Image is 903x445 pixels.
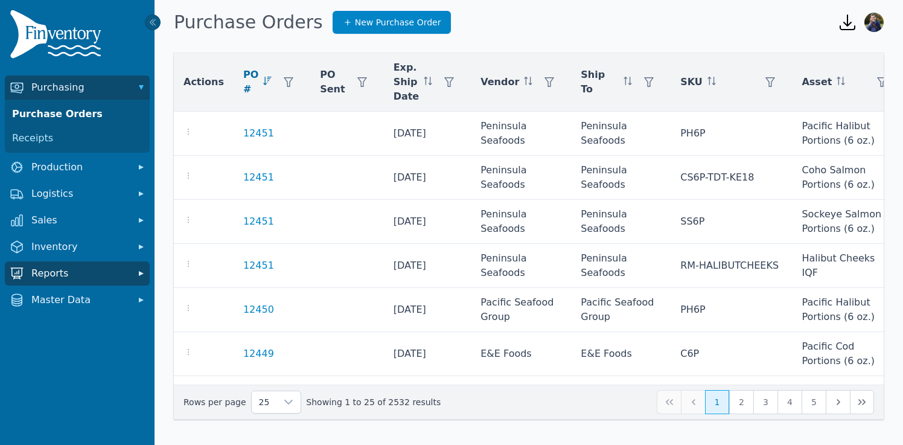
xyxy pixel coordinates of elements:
td: [DATE] [384,288,471,332]
a: 12451 [243,214,274,229]
span: Actions [183,75,224,89]
a: New Purchase Order [333,11,451,34]
span: PO # [243,68,258,97]
td: Halibut Cheeks IQF [792,244,903,288]
td: Pacific Halibut Portions (6 oz.) [792,112,903,156]
span: Vendor [480,75,519,89]
img: Marina Emerson [864,13,884,32]
button: Page 5 [802,390,826,414]
td: Coho Salmon Portions (6 oz.) [792,156,903,200]
button: Sales [5,208,150,232]
a: Receipts [7,126,147,150]
span: Asset [802,75,832,89]
button: Reports [5,261,150,286]
td: [DATE] [384,244,471,288]
td: Sockeye Salmon Portions (6 oz.) [792,200,903,244]
td: RM-HALIBUTCHEEKS [671,244,792,288]
button: Master Data [5,288,150,312]
h1: Purchase Orders [174,11,323,33]
button: Page 4 [777,390,802,414]
span: Showing 1 to 25 of 2532 results [306,396,441,408]
span: Sales [31,213,128,228]
td: Peninsula Seafoods [471,112,571,156]
td: [DATE] [384,156,471,200]
span: Purchasing [31,80,128,95]
span: SKU [680,75,703,89]
span: New Purchase Order [355,16,441,28]
td: Peninsula Seafoods [571,200,671,244]
td: C6P [671,332,792,376]
td: Peninsula Seafoods [471,200,571,244]
button: Page 2 [729,390,753,414]
span: Reports [31,266,128,281]
td: Pacific Seafood Group [471,288,571,332]
td: Peninsula Seafoods [471,244,571,288]
a: Purchase Orders [7,102,147,126]
span: PO Sent [320,68,345,97]
a: 12451 [243,170,274,185]
td: Peninsula Seafoods [571,244,671,288]
button: Logistics [5,182,150,206]
a: 12451 [243,258,274,273]
button: Last Page [850,390,874,414]
button: Page 3 [753,390,777,414]
td: [DATE] [384,112,471,156]
td: E&E Foods [471,332,571,376]
a: 12451 [243,126,274,141]
span: Master Data [31,293,128,307]
button: Production [5,155,150,179]
span: Production [31,160,128,174]
td: PH6P [671,288,792,332]
td: [DATE] [384,200,471,244]
td: CS6P-TDT-KE18 [671,156,792,200]
img: Finventory [10,10,106,63]
td: Pacific Cod Portions (6 oz.) [792,332,903,376]
a: 12450 [243,303,274,317]
td: E&E Foods [571,332,671,376]
td: Pacific Seafood Group [571,288,671,332]
td: [DATE] [384,332,471,376]
button: Page 1 [705,390,729,414]
button: Next Page [826,390,850,414]
button: Inventory [5,235,150,259]
span: Inventory [31,240,128,254]
a: 12449 [243,347,274,361]
td: Pacific Halibut Portions (6 oz.) [792,288,903,332]
span: Exp. Ship Date [394,60,420,104]
button: Purchasing [5,75,150,100]
td: Peninsula Seafoods [471,156,571,200]
td: Peninsula Seafoods [571,112,671,156]
td: PH6P [671,112,792,156]
span: Ship To [581,68,619,97]
td: SS6P [671,200,792,244]
span: Logistics [31,187,128,201]
td: Peninsula Seafoods [571,156,671,200]
span: Rows per page [252,391,277,413]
